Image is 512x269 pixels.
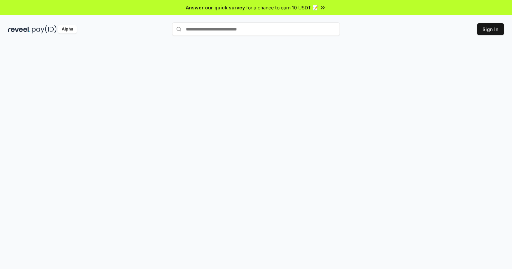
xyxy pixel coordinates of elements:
button: Sign In [477,23,504,35]
span: Answer our quick survey [186,4,245,11]
img: pay_id [32,25,57,33]
div: Alpha [58,25,77,33]
img: reveel_dark [8,25,31,33]
span: for a chance to earn 10 USDT 📝 [246,4,318,11]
